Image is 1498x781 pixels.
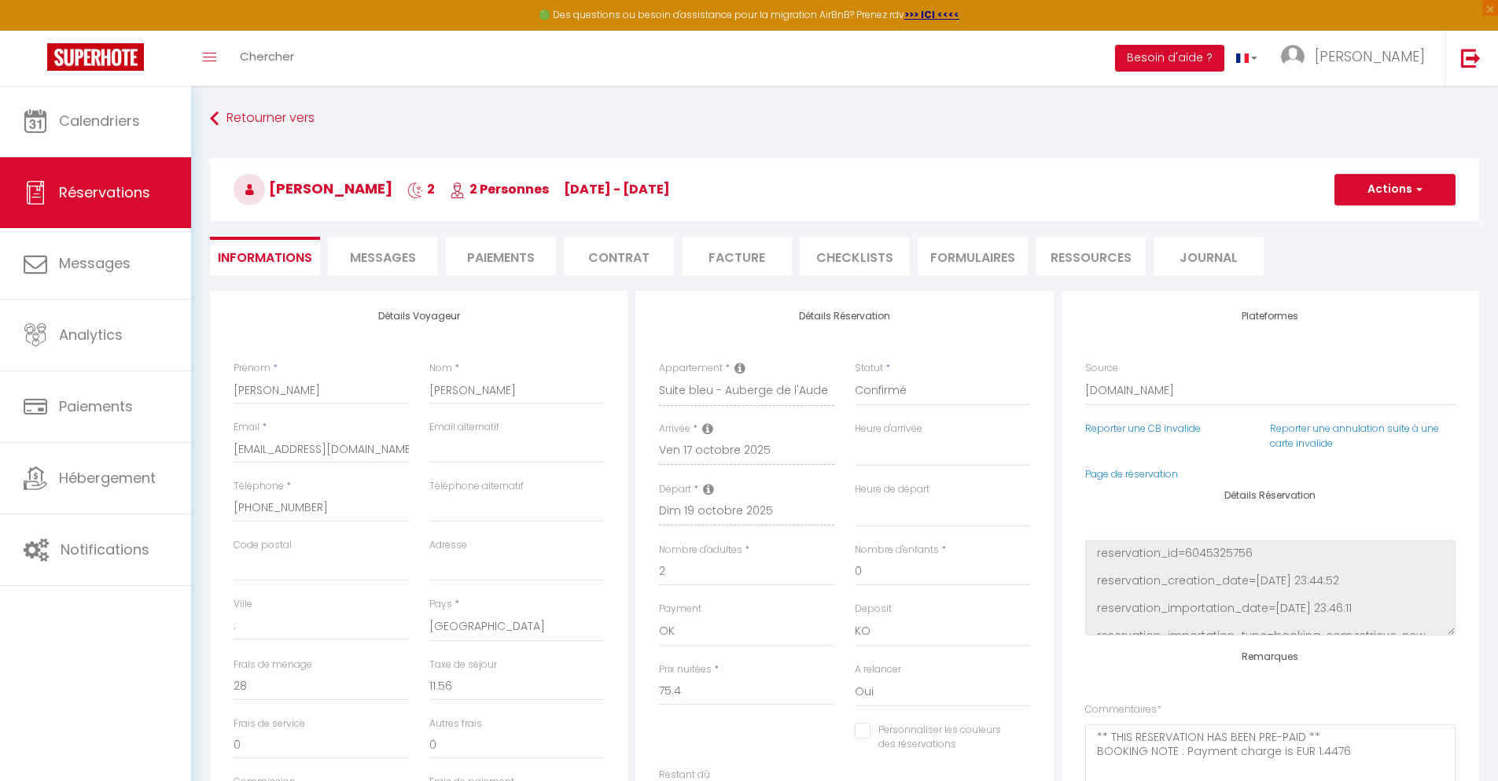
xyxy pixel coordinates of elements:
[1085,467,1178,481] a: Page de réservation
[1085,311,1456,322] h4: Plateformes
[1270,422,1439,450] a: Reporter une annulation suite à une carte invalide
[429,538,467,553] label: Adresse
[855,482,929,497] label: Heure de départ
[210,237,320,275] li: Informations
[659,482,691,497] label: Départ
[407,180,435,198] span: 2
[59,325,123,344] span: Analytics
[855,602,892,617] label: Deposit
[1085,422,1201,435] a: Reporter une CB invalide
[1085,702,1161,717] label: Commentaires
[47,43,144,71] img: Super Booking
[59,396,133,416] span: Paiements
[429,479,524,494] label: Téléphone alternatif
[682,237,792,275] li: Facture
[429,717,482,731] label: Autres frais
[61,540,149,559] span: Notifications
[918,237,1028,275] li: FORMULAIRES
[234,597,252,612] label: Ville
[564,237,674,275] li: Contrat
[800,237,910,275] li: CHECKLISTS
[350,249,416,267] span: Messages
[1085,651,1456,662] h4: Remarques
[564,180,670,198] span: [DATE] - [DATE]
[855,662,901,677] label: A relancer
[234,658,312,672] label: Frais de ménage
[234,179,392,198] span: [PERSON_NAME]
[1315,46,1425,66] span: [PERSON_NAME]
[855,543,939,558] label: Nombre d'enfants
[659,361,723,376] label: Appartement
[855,422,922,437] label: Heure d'arrivée
[855,361,883,376] label: Statut
[1154,237,1264,275] li: Journal
[659,422,690,437] label: Arrivée
[59,111,140,131] span: Calendriers
[1461,48,1481,68] img: logout
[429,597,452,612] label: Pays
[234,420,259,435] label: Email
[1085,361,1118,376] label: Source
[659,602,701,617] label: Payment
[659,543,742,558] label: Nombre d'adultes
[429,361,452,376] label: Nom
[234,361,271,376] label: Prénom
[234,311,604,322] h4: Détails Voyageur
[450,180,549,198] span: 2 Personnes
[59,182,150,202] span: Réservations
[234,479,284,494] label: Téléphone
[228,31,306,86] a: Chercher
[59,468,156,488] span: Hébergement
[210,105,1479,133] a: Retourner vers
[1036,237,1146,275] li: Ressources
[234,538,292,553] label: Code postal
[429,420,499,435] label: Email alternatif
[234,717,305,731] label: Frais de service
[59,253,131,273] span: Messages
[659,662,712,677] label: Prix nuitées
[429,658,497,672] label: Taxe de séjour
[1334,174,1456,205] button: Actions
[240,48,294,64] span: Chercher
[1085,490,1456,501] h4: Détails Réservation
[446,237,556,275] li: Paiements
[1269,31,1445,86] a: ... [PERSON_NAME]
[659,311,1029,322] h4: Détails Réservation
[1115,45,1224,72] button: Besoin d'aide ?
[904,8,959,21] a: >>> ICI <<<<
[1281,45,1305,68] img: ...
